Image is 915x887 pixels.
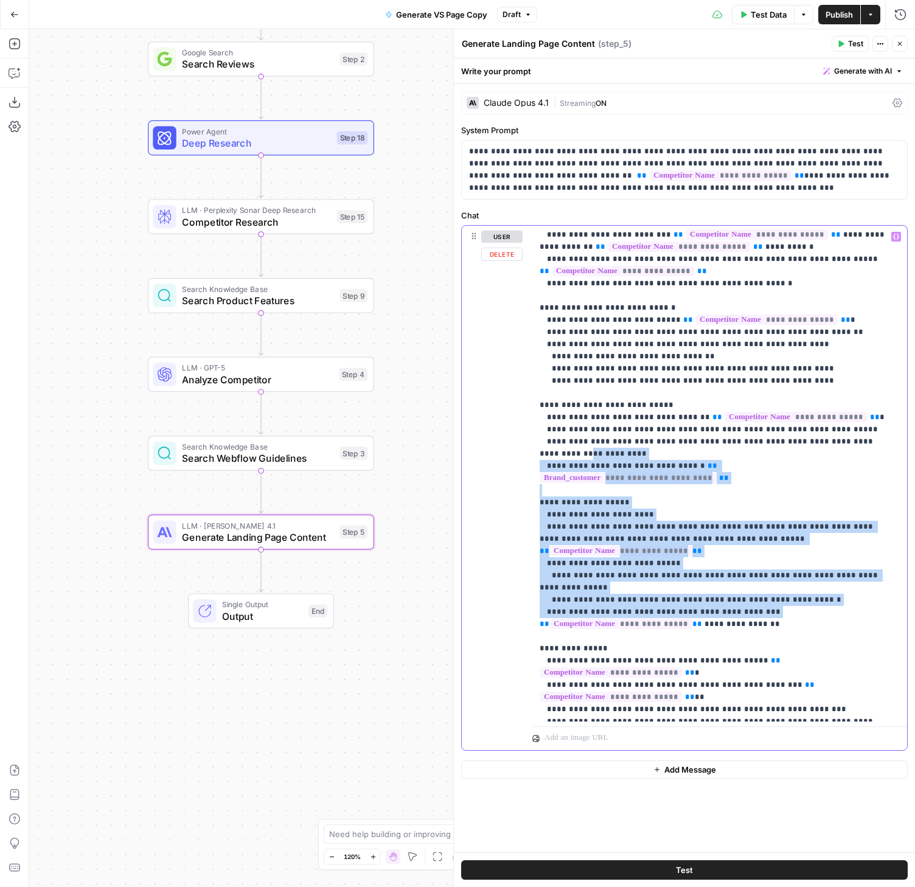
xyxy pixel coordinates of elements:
[848,38,863,49] span: Test
[182,441,334,453] span: Search Knowledge Base
[148,199,374,234] div: LLM · Perplexity Sonar Deep ResearchCompetitor ResearchStep 15
[259,549,263,592] g: Edge from step_5 to end
[462,226,523,750] div: userDelete
[148,515,374,550] div: LLM · [PERSON_NAME] 4.1Generate Landing Page ContentStep 5
[337,210,367,223] div: Step 15
[461,760,908,779] button: Add Message
[182,57,334,71] span: Search Reviews
[396,9,487,21] span: Generate VS Page Copy
[308,604,327,617] div: End
[259,77,263,119] g: Edge from step_2 to step_18
[503,9,521,20] span: Draft
[182,47,334,58] span: Google Search
[182,372,333,387] span: Analyze Competitor
[340,289,368,302] div: Step 9
[826,9,853,21] span: Publish
[340,526,368,539] div: Step 5
[461,124,908,136] label: System Prompt
[259,471,263,513] g: Edge from step_3 to step_5
[222,609,302,624] span: Output
[596,99,607,108] span: ON
[818,5,860,24] button: Publish
[454,58,915,83] div: Write your prompt
[148,278,374,313] div: Search Knowledge BaseSearch Product FeaturesStep 9
[676,864,693,876] span: Test
[182,136,331,150] span: Deep Research
[337,131,367,145] div: Step 18
[340,447,368,460] div: Step 3
[732,5,794,24] button: Test Data
[259,392,263,434] g: Edge from step_4 to step_3
[484,99,549,107] div: Claude Opus 4.1
[560,99,596,108] span: Streaming
[222,599,302,610] span: Single Output
[182,215,331,229] span: Competitor Research
[554,96,560,108] span: |
[182,293,334,308] span: Search Product Features
[148,41,374,77] div: Google SearchSearch ReviewsStep 2
[818,63,908,79] button: Generate with AI
[664,764,716,776] span: Add Message
[182,125,331,137] span: Power Agent
[148,436,374,471] div: Search Knowledge BaseSearch Webflow GuidelinesStep 3
[182,520,334,531] span: LLM · [PERSON_NAME] 4.1
[340,52,368,66] div: Step 2
[259,313,263,356] g: Edge from step_9 to step_4
[182,283,334,294] span: Search Knowledge Base
[832,36,869,52] button: Test
[182,362,333,374] span: LLM · GPT-5
[462,38,595,50] textarea: Generate Landing Page Content
[148,357,374,392] div: LLM · GPT-5Analyze CompetitorStep 4
[182,530,334,544] span: Generate Landing Page Content
[497,7,537,23] button: Draft
[461,860,908,880] button: Test
[378,5,495,24] button: Generate VS Page Copy
[834,66,892,77] span: Generate with AI
[461,209,908,221] label: Chat
[259,155,263,198] g: Edge from step_18 to step_15
[182,204,331,216] span: LLM · Perplexity Sonar Deep Research
[148,593,374,628] div: Single OutputOutputEnd
[598,38,631,50] span: ( step_5 )
[259,234,263,277] g: Edge from step_15 to step_9
[182,451,334,465] span: Search Webflow Guidelines
[481,248,523,261] button: Delete
[344,852,361,861] span: 120%
[481,231,523,243] button: user
[751,9,787,21] span: Test Data
[148,120,374,156] div: Power AgentDeep ResearchStep 18
[339,368,367,381] div: Step 4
